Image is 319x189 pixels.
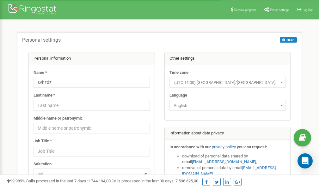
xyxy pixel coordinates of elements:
label: Salutation [34,161,52,167]
span: (UTC-11:00) Pacific/Midway [169,77,286,88]
input: Middle name or patronymic [34,123,150,133]
div: Personal information [29,52,155,65]
span: Calls processed in the last 30 days : [112,179,198,183]
input: Job Title [34,146,150,157]
strong: In accordance with our [169,145,211,149]
label: Language [169,92,187,98]
h5: Personal settings [22,37,61,43]
a: [EMAIL_ADDRESS][DOMAIN_NAME] [192,159,256,164]
input: Name [34,77,150,88]
span: Calls processed in the last 7 days : [26,179,111,183]
div: Open Intercom Messenger [298,153,313,168]
label: Middle name or patronymic [34,115,83,121]
span: Mr. [34,168,150,179]
span: (UTC-11:00) Pacific/Midway [172,78,284,87]
strong: you can request: [237,145,267,149]
span: 99,989% [6,179,25,183]
label: Last name * [34,92,55,98]
button: HELP [280,37,297,43]
u: 7 596 625,00 [175,179,198,183]
input: Last name [34,100,150,111]
span: English [169,100,286,111]
a: privacy policy [212,145,236,149]
span: English [172,101,284,110]
span: Profile settings [270,8,289,12]
div: Information about data privacy [165,127,291,140]
div: Other settings [165,52,291,65]
span: Referral program [234,8,256,12]
span: Mr. [36,170,148,179]
label: Name * [34,70,47,76]
li: removal of personal data by email , [182,165,286,177]
label: Job Title * [34,138,52,144]
u: 1 744 194,00 [88,179,111,183]
li: download of personal data shared by email , [182,153,286,165]
span: Log Out [303,8,313,12]
label: Time zone [169,70,188,76]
